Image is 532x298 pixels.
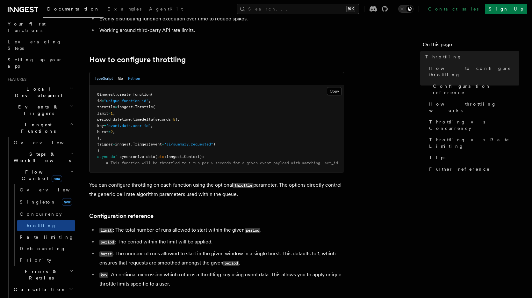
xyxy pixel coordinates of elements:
a: Your first Functions [5,18,75,36]
span: Setting up your app [8,57,62,69]
a: Tips [427,152,519,163]
span: Cancellation [11,286,66,293]
button: Inngest Functions [5,119,75,137]
span: timedelta [133,117,153,122]
span: = [115,105,117,109]
p: You can configure throttling on each function using the optional parameter. The options directly ... [89,181,344,199]
span: = [111,117,113,122]
span: Concurrency [20,212,62,217]
span: How to configure throttling [429,65,519,78]
span: Tips [429,154,445,161]
a: Overview [17,184,75,196]
a: Sign Up [485,4,527,14]
span: Throttle [135,105,153,109]
span: inngest. [115,142,133,146]
span: Configuration reference [433,83,519,96]
button: Steps & Workflows [11,148,75,166]
span: @inngest [97,92,115,97]
span: key [97,123,104,128]
span: synchronize_data [119,154,155,159]
span: , [113,111,115,115]
span: , [113,130,115,134]
span: Events & Triggers [5,104,69,116]
span: Inngest Functions [5,122,69,134]
span: async [97,154,108,159]
span: 5 [173,117,175,122]
span: , [148,99,151,103]
span: Local Development [5,86,69,99]
a: Concurrency [17,208,75,220]
a: Throttling vs Concurrency [427,116,519,134]
span: # This function will be throttled to 1 run per 5 seconds for a given event payload with matching ... [106,161,338,165]
span: (event [148,142,162,146]
span: Features [5,77,26,82]
span: = [162,142,164,146]
a: Configuration reference [430,80,519,98]
span: def [111,154,117,159]
span: ) [97,148,99,153]
span: ) [213,142,215,146]
code: limit [99,228,113,233]
span: Singleton [20,199,56,205]
a: Setting up your app [5,54,75,72]
span: = [113,142,115,146]
span: Throttling vs Rate Limiting [429,137,519,149]
a: How to configure throttling [89,55,186,64]
a: How to configure throttling [427,63,519,80]
span: Errors & Retries [11,268,69,281]
span: new [52,175,62,182]
code: throttle [233,183,253,188]
span: ( [153,105,155,109]
a: Rate limiting [17,231,75,243]
span: Your first Functions [8,21,46,33]
a: Examples [104,2,145,17]
span: create_function [117,92,151,97]
span: Leveraging Steps [8,39,61,51]
span: "ai/summary.requested" [164,142,213,146]
span: burst [97,130,108,134]
button: Search...⌘K [237,4,359,14]
span: How throttling works [429,101,519,114]
li: : The period within the limit will be applied. [97,237,344,247]
span: period [97,117,111,122]
span: 2 [111,130,113,134]
span: ), [175,117,180,122]
code: burst [99,251,113,257]
span: Examples [107,6,141,11]
span: Rate limiting [20,235,74,240]
button: Flow Controlnew [11,166,75,184]
li: : An optional expression which returns a throttling key using event data. This allows you to appl... [97,270,344,288]
span: 1 [111,111,113,115]
span: Throttling [425,54,462,60]
span: Steps & Workflows [11,151,71,164]
span: new [62,198,72,206]
a: Debouncing [17,243,75,254]
span: Throttling [20,223,56,228]
a: Singletonnew [17,196,75,208]
span: throttle [97,105,115,109]
button: Go [118,72,123,85]
button: Copy [327,87,342,95]
span: Context): [184,154,204,159]
span: "event.data.user_id" [106,123,151,128]
span: ( [155,154,157,159]
span: Flow Control [11,169,70,182]
a: Contact sales [424,4,482,14]
button: TypeScript [95,72,113,85]
span: ctx [157,154,164,159]
kbd: ⌘K [346,6,355,12]
span: Debouncing [20,246,66,251]
span: "unique-function-id" [104,99,148,103]
button: Cancellation [11,284,75,295]
span: ( [151,92,153,97]
span: AgentKit [149,6,183,11]
span: = [171,117,173,122]
span: (seconds [153,117,171,122]
a: Overview [11,137,75,148]
span: Documentation [47,6,100,11]
code: key [99,272,108,278]
button: Python [128,72,140,85]
span: datetime. [113,117,133,122]
li: : The total number of runs allowed to start within the given . [97,226,344,235]
span: Throttling vs Concurrency [429,119,519,131]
